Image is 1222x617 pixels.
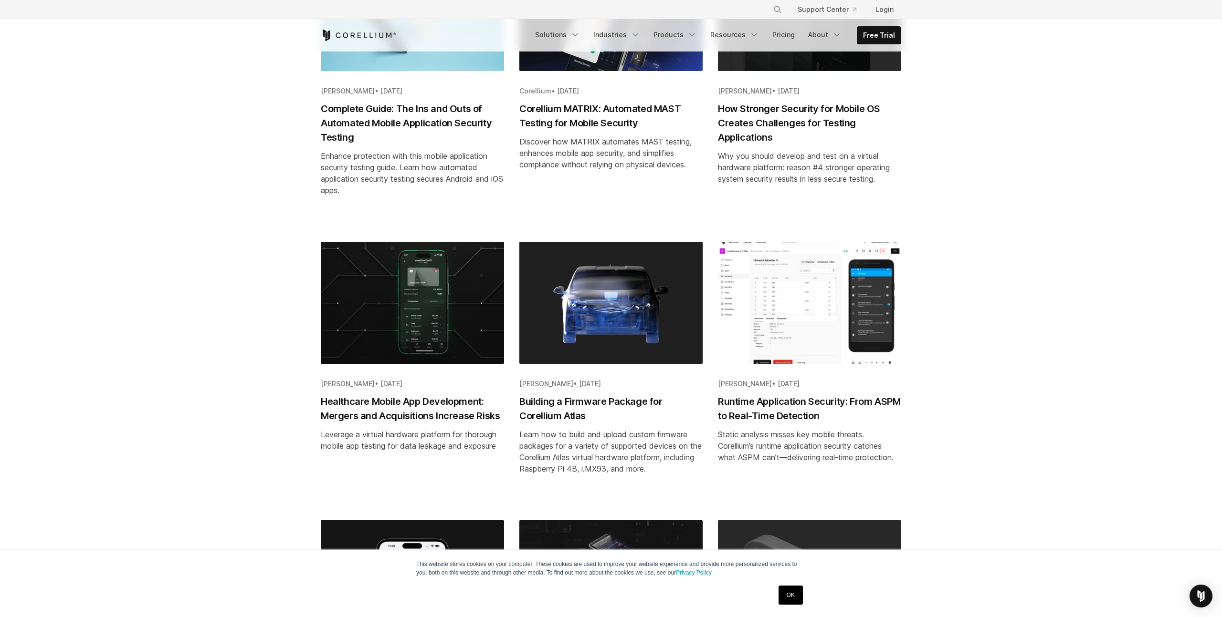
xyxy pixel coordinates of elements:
div: • [321,86,504,96]
img: Building a Firmware Package for Corellium Atlas [519,242,703,364]
span: Corellium [519,87,551,95]
a: About [802,26,847,43]
span: [DATE] [778,380,800,388]
h2: How Stronger Security for Mobile OS Creates Challenges for Testing Applications [718,102,901,144]
span: [DATE] [380,87,402,95]
a: Pricing [767,26,801,43]
div: Why you should develop and test on a virtual hardware platform: reason #4 stronger operating syst... [718,150,901,185]
a: Corellium Home [321,30,397,41]
div: • [321,379,504,389]
img: Runtime Application Security: From ASPM to Real-Time Detection [718,242,901,364]
div: • [718,86,901,96]
span: [DATE] [380,380,402,388]
div: Enhance protection with this mobile application security testing guide. Learn how automated appli... [321,150,504,196]
a: Blog post summary: Building a Firmware Package for Corellium Atlas [519,242,703,505]
div: Navigation Menu [761,1,901,18]
p: This website stores cookies on your computer. These cookies are used to improve your website expe... [416,560,806,577]
div: • [519,379,703,389]
h2: Corellium MATRIX: Automated MAST Testing for Mobile Security [519,102,703,130]
div: Learn how to build and upload custom firmware packages for a variety of supported devices on the ... [519,429,703,474]
h2: Complete Guide: The Ins and Outs of Automated Mobile Application Security Testing [321,102,504,144]
a: Login [868,1,901,18]
h2: Healthcare Mobile App Development: Mergers and Acquisitions Increase Risks [321,394,504,423]
a: Blog post summary: Healthcare Mobile App Development: Mergers and Acquisitions Increase Risks [321,242,504,505]
span: [PERSON_NAME] [519,380,573,388]
button: Search [769,1,786,18]
a: OK [779,586,803,605]
span: [PERSON_NAME] [321,87,375,95]
a: Resources [705,26,765,43]
div: Leverage a virtual hardware platform for thorough mobile app testing for data leakage and exposure [321,429,504,452]
h2: Building a Firmware Package for Corellium Atlas [519,394,703,423]
div: • [519,86,703,96]
div: Discover how MATRIX automates MAST testing, enhances mobile app security, and simplifies complian... [519,136,703,170]
div: Open Intercom Messenger [1190,585,1212,607]
a: Industries [588,26,646,43]
div: Static analysis misses key mobile threats. Corellium’s runtime application security catches what ... [718,429,901,463]
h2: Runtime Application Security: From ASPM to Real-Time Detection [718,394,901,423]
span: [DATE] [579,380,601,388]
span: [DATE] [778,87,800,95]
a: Support Center [790,1,864,18]
span: [PERSON_NAME] [321,380,375,388]
a: Privacy Policy. [676,569,713,576]
a: Free Trial [857,27,901,44]
a: Solutions [529,26,586,43]
div: Navigation Menu [529,26,901,44]
span: [PERSON_NAME] [718,87,772,95]
span: [DATE] [557,87,579,95]
a: Blog post summary: Runtime Application Security: From ASPM to Real-Time Detection [718,242,901,505]
a: Products [648,26,703,43]
div: • [718,379,901,389]
span: [PERSON_NAME] [718,380,772,388]
img: Healthcare Mobile App Development: Mergers and Acquisitions Increase Risks [321,242,504,364]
